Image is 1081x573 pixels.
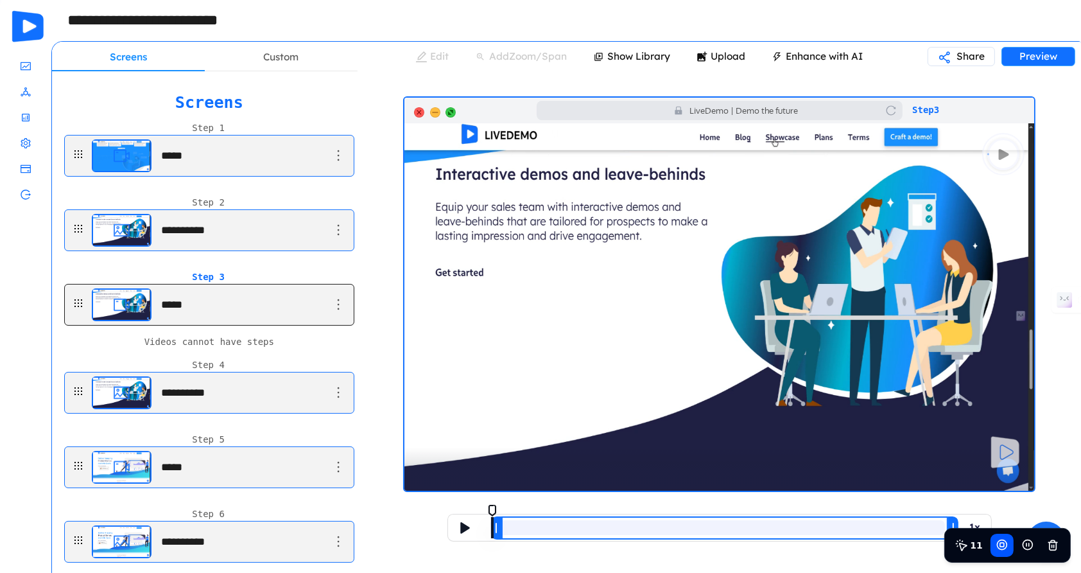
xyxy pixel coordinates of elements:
[114,222,130,238] i: icon: picture
[683,46,758,67] span: Upload
[607,40,670,73] div: Show Library
[430,107,440,118] img: minimizeIcon-bf539b3e.svg
[21,81,31,107] i: icon: deployment-unit
[21,158,31,184] i: icon: credit-card
[175,91,243,115] p: Screens
[21,184,31,209] i: icon: logout
[414,107,424,118] img: closeIcon-843e22fb.svg
[903,103,1025,117] p: Step 3
[962,517,989,539] div: 1 x
[114,385,130,401] i: icon: picture
[674,106,683,115] i: icon: lock
[114,148,130,164] i: icon: video-camera
[689,104,798,117] p: LiveDemo | Demo the future
[192,507,234,521] p: Step 6
[205,42,358,72] div: Custom
[1019,40,1057,73] p: Preview
[956,40,985,73] p: Share
[331,385,345,400] i: icon: ellipsis
[114,534,130,550] i: icon: picture
[331,223,345,237] i: icon: ellipsis
[331,297,345,312] i: icon: ellipsis
[331,460,345,474] i: icon: ellipsis
[415,51,428,63] i: icon: edit
[21,132,31,158] i: icon: setting
[331,534,345,549] i: icon: ellipsis
[489,40,567,73] div: Add Zoom/Span
[711,40,745,73] div: Upload
[445,107,456,118] img: maximizeIcon-038e71d8.svg
[192,358,234,372] p: Step 4
[192,196,234,209] p: Step 2
[114,459,130,475] i: icon: video-camera
[928,47,995,66] button: icon: share-altShare
[886,105,896,116] i: icon: reload
[772,52,782,62] i: icon: thunderbolt
[331,148,345,163] i: icon: ellipsis
[1001,47,1075,66] button: Preview
[192,270,234,284] p: Step 3
[64,335,354,349] p: Videos cannot have steps
[192,433,234,446] p: Step 5
[430,40,449,73] div: Edit
[21,55,31,81] i: icon: fund
[114,297,130,313] i: icon: video-camera
[52,42,205,72] div: Screens
[786,40,863,73] div: Enhance with AI
[1027,522,1066,560] div: Open chat
[192,121,234,135] p: Step 1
